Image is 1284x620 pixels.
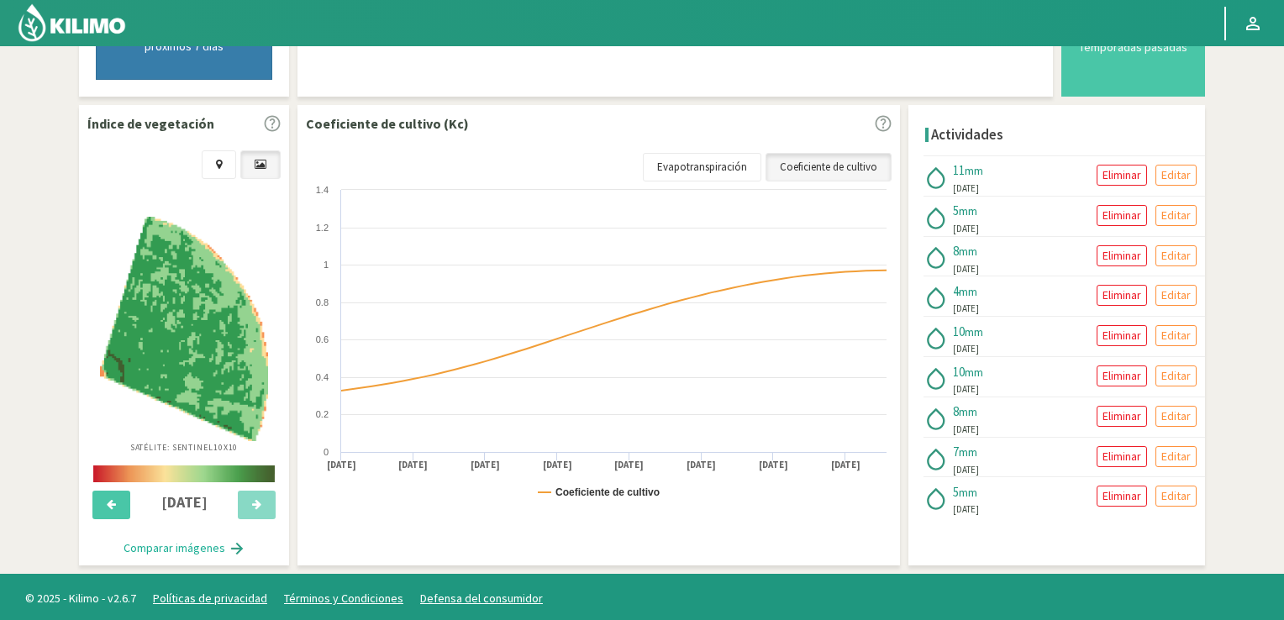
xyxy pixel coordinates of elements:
span: © 2025 - Kilimo - v2.6.7 [17,590,145,607]
span: 10 [953,323,965,339]
span: [DATE] [953,181,979,196]
button: Editar [1155,486,1197,507]
p: Eliminar [1102,366,1141,386]
p: Eliminar [1102,407,1141,426]
button: Eliminar [1097,205,1147,226]
text: [DATE] [831,459,860,471]
div: Temporadas pasadas [1075,41,1192,53]
text: 0.8 [316,297,329,307]
text: [DATE] [687,459,716,471]
span: [DATE] [953,463,979,477]
text: 0.2 [316,409,329,419]
button: Editar [1155,446,1197,467]
p: Editar [1161,366,1191,386]
p: Eliminar [1102,447,1141,466]
a: Coeficiente de cultivo [766,153,892,181]
button: Eliminar [1097,486,1147,507]
p: Editar [1161,166,1191,185]
button: Editar [1155,245,1197,266]
a: Términos y Condiciones [284,591,403,606]
span: mm [965,163,983,178]
text: 1 [324,260,329,270]
img: aba62edc-c499-4d1d-922a-7b2e0550213c_-_sentinel_-_2025-08-11.png [100,217,268,441]
text: 1.2 [316,223,329,233]
button: Eliminar [1097,406,1147,427]
text: 0.6 [316,334,329,344]
button: Editar [1155,285,1197,306]
span: 5 [953,484,959,500]
button: Editar [1155,325,1197,346]
button: Eliminar [1097,325,1147,346]
p: Satélite: Sentinel [130,441,239,454]
span: mm [965,365,983,380]
button: Editar [1155,165,1197,186]
text: 1.4 [316,185,329,195]
button: Comparar imágenes [107,532,262,565]
span: [DATE] [953,222,979,236]
button: Editar [1155,365,1197,386]
button: Editar [1155,406,1197,427]
img: scale [93,465,275,482]
span: 4 [953,283,959,299]
h4: [DATE] [140,494,229,511]
p: Eliminar [1102,286,1141,305]
p: Eliminar [1102,486,1141,506]
a: Defensa del consumidor [420,591,543,606]
text: [DATE] [759,459,788,471]
span: mm [959,203,977,218]
span: [DATE] [953,502,979,517]
a: Evapotranspiración [643,153,761,181]
span: mm [959,244,977,259]
span: [DATE] [953,382,979,397]
span: mm [959,404,977,419]
span: [DATE] [953,423,979,437]
button: Editar [1155,205,1197,226]
p: Eliminar [1102,246,1141,265]
span: 8 [953,403,959,419]
p: Índice de vegetación [87,113,214,134]
button: Eliminar [1097,365,1147,386]
span: [DATE] [953,302,979,316]
p: Editar [1161,246,1191,265]
p: Editar [1161,286,1191,305]
text: Coeficiente de cultivo [555,486,660,498]
button: Eliminar [1097,285,1147,306]
p: Eliminar [1102,166,1141,185]
p: Coeficiente de cultivo (Kc) [306,113,469,134]
button: Eliminar [1097,446,1147,467]
span: 8 [953,243,959,259]
text: [DATE] [471,459,500,471]
span: [DATE] [953,342,979,356]
p: Editar [1161,326,1191,345]
img: Kilimo [17,3,127,43]
span: mm [959,444,977,460]
text: 0 [324,447,329,457]
text: [DATE] [327,459,356,471]
text: [DATE] [543,459,572,471]
span: 7 [953,444,959,460]
span: 10X10 [213,442,239,453]
span: 5 [953,202,959,218]
p: Editar [1161,486,1191,506]
p: Eliminar [1102,326,1141,345]
p: Eliminar [1102,206,1141,225]
span: mm [959,485,977,500]
span: mm [959,284,977,299]
text: 0.4 [316,372,329,382]
span: [DATE] [953,262,979,276]
text: [DATE] [398,459,428,471]
button: Eliminar [1097,245,1147,266]
p: Editar [1161,447,1191,466]
span: mm [965,324,983,339]
text: [DATE] [614,459,644,471]
button: Eliminar [1097,165,1147,186]
span: 10 [953,364,965,380]
p: Editar [1161,407,1191,426]
a: Políticas de privacidad [153,591,267,606]
h4: Actividades [931,127,1003,143]
p: Editar [1161,206,1191,225]
span: 11 [953,162,965,178]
